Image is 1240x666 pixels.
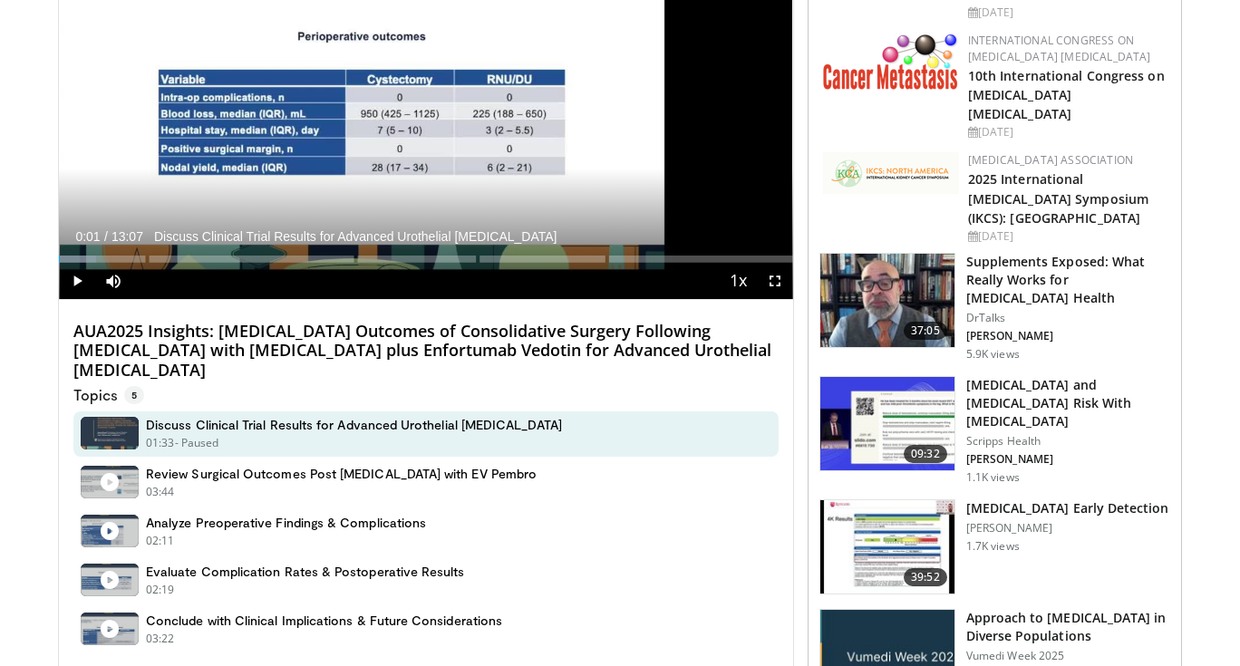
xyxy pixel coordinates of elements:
button: Play [59,263,95,299]
a: 37:05 Supplements Exposed: What Really Works for [MEDICAL_DATA] Health DrTalks [PERSON_NAME] 5.9K... [819,253,1170,362]
span: 5 [124,386,144,404]
img: 6ff8bc22-9509-4454-a4f8-ac79dd3b8976.png.150x105_q85_autocrop_double_scale_upscale_version-0.2.png [823,33,959,90]
div: [DATE] [968,124,1167,140]
h3: [MEDICAL_DATA] Early Detection [966,499,1169,517]
img: 11abbcd4-a476-4be7-920b-41eb594d8390.150x105_q85_crop-smart_upscale.jpg [820,377,954,471]
button: Fullscreen [757,263,793,299]
span: Discuss Clinical Trial Results for Advanced Urothelial [MEDICAL_DATA] [154,228,557,245]
p: [PERSON_NAME] [966,329,1170,343]
a: 10th International Congress on [MEDICAL_DATA] [MEDICAL_DATA] [968,67,1165,122]
p: Topics [73,386,144,404]
p: [PERSON_NAME] [966,452,1170,467]
p: 02:11 [146,533,175,549]
img: f4537d96-b3e0-4d4f-a8e9-dc687e92a061.150x105_q85_crop-smart_upscale.jpg [820,500,954,594]
span: / [104,229,108,244]
h4: Evaluate Complication Rates & Postoperative Results [146,564,465,580]
span: 09:32 [904,445,947,463]
p: 5.9K views [966,347,1020,362]
a: 2025 International [MEDICAL_DATA] Symposium (IKCS): [GEOGRAPHIC_DATA] [968,170,1148,226]
h4: Discuss Clinical Trial Results for Advanced Urothelial [MEDICAL_DATA] [146,417,562,433]
p: 02:19 [146,582,175,598]
p: [PERSON_NAME] [966,521,1169,536]
span: 13:07 [111,229,143,244]
h3: [MEDICAL_DATA] and [MEDICAL_DATA] Risk With [MEDICAL_DATA] [966,376,1170,430]
h3: Approach to [MEDICAL_DATA] in Diverse Populations [966,609,1170,645]
p: Vumedi Week 2025 [966,649,1170,663]
p: - Paused [175,435,219,451]
h4: Review Surgical Outcomes Post [MEDICAL_DATA] with EV Pembro [146,466,537,482]
a: 09:32 [MEDICAL_DATA] and [MEDICAL_DATA] Risk With [MEDICAL_DATA] Scripps Health [PERSON_NAME] 1.1... [819,376,1170,485]
p: 1.7K views [966,539,1020,554]
p: Scripps Health [966,434,1170,449]
div: [DATE] [968,228,1167,245]
a: 39:52 [MEDICAL_DATA] Early Detection [PERSON_NAME] 1.7K views [819,499,1170,595]
button: Mute [95,263,131,299]
a: [MEDICAL_DATA] Association [968,152,1133,168]
p: 03:44 [146,484,175,500]
a: International Congress on [MEDICAL_DATA] [MEDICAL_DATA] [968,33,1151,64]
div: Progress Bar [59,256,793,263]
span: 37:05 [904,322,947,340]
p: 03:22 [146,631,175,647]
button: Playback Rate [721,263,757,299]
img: 649d3fc0-5ee3-4147-b1a3-955a692e9799.150x105_q85_crop-smart_upscale.jpg [820,254,954,348]
p: 01:33 [146,435,175,451]
div: [DATE] [968,5,1167,21]
h4: Conclude with Clinical Implications & Future Considerations [146,613,502,629]
img: fca7e709-d275-4aeb-92d8-8ddafe93f2a6.png.150x105_q85_autocrop_double_scale_upscale_version-0.2.png [823,152,959,194]
h3: Supplements Exposed: What Really Works for [MEDICAL_DATA] Health [966,253,1170,307]
p: 1.1K views [966,470,1020,485]
span: 39:52 [904,568,947,586]
h4: Analyze Preoperative Findings & Complications [146,515,426,531]
p: DrTalks [966,311,1170,325]
h4: AUA2025 Insights: [MEDICAL_DATA] Outcomes of Consolidative Surgery Following [MEDICAL_DATA] with ... [73,322,779,381]
span: 0:01 [75,229,100,244]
